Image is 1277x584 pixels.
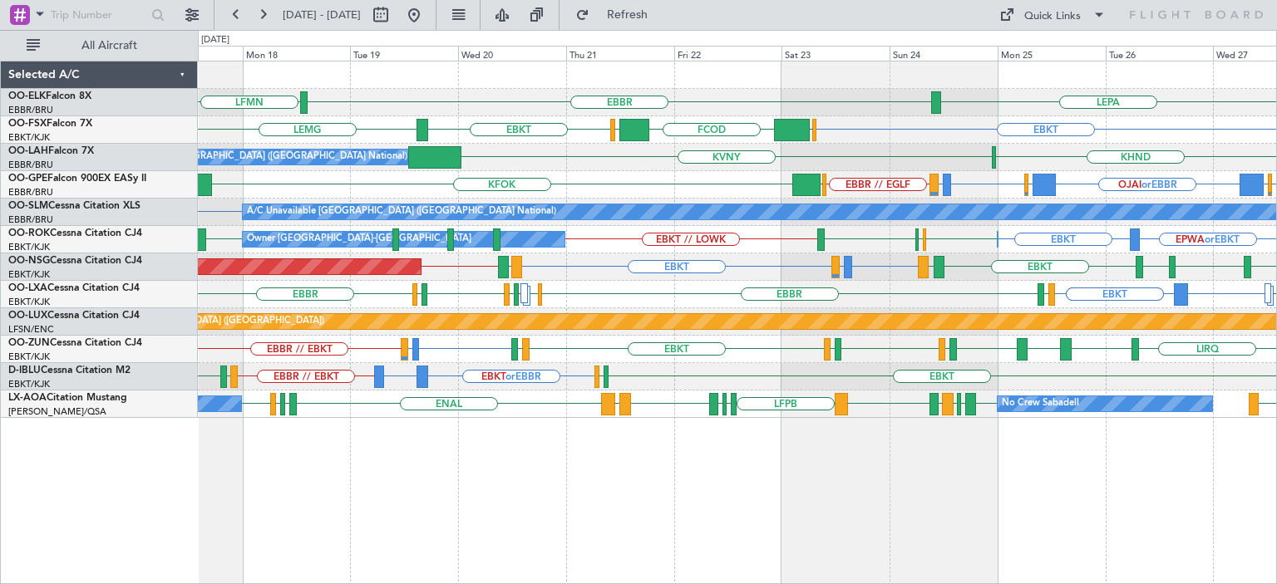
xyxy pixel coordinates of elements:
a: LFSN/ENC [8,323,54,336]
div: Tue 26 [1106,46,1214,61]
div: Owner [GEOGRAPHIC_DATA] ([GEOGRAPHIC_DATA] National) [139,145,407,169]
div: Thu 21 [566,46,674,61]
a: OO-NSGCessna Citation CJ4 [8,256,142,266]
input: Trip Number [51,2,146,27]
span: [DATE] - [DATE] [283,7,361,22]
a: EBKT/KJK [8,378,50,390]
a: OO-ROKCessna Citation CJ4 [8,228,142,238]
span: OO-LXA [8,283,47,293]
button: Refresh [568,2,668,28]
a: LX-AOACitation Mustang [8,393,127,403]
a: OO-SLMCessna Citation XLS [8,201,141,211]
a: EBBR/BRU [8,159,53,171]
a: EBKT/KJK [8,351,50,363]
span: Refresh [593,9,663,21]
a: OO-ELKFalcon 8X [8,91,91,101]
a: EBKT/KJK [8,296,50,308]
div: Wed 20 [458,46,566,61]
div: [DATE] [201,33,229,47]
span: OO-LAH [8,146,48,156]
a: EBKT/KJK [8,268,50,281]
div: A/C Unavailable [GEOGRAPHIC_DATA] ([GEOGRAPHIC_DATA] National) [247,199,556,224]
span: OO-LUX [8,311,47,321]
button: Quick Links [991,2,1114,28]
a: OO-FSXFalcon 7X [8,119,92,129]
span: OO-FSX [8,119,47,129]
span: OO-ELK [8,91,46,101]
div: Sun 24 [890,46,998,61]
span: OO-SLM [8,201,48,211]
span: All Aircraft [43,40,175,52]
a: OO-ZUNCessna Citation CJ4 [8,338,142,348]
div: Mon 18 [243,46,351,61]
div: No Crew Sabadell [1002,391,1079,416]
span: OO-NSG [8,256,50,266]
span: LX-AOA [8,393,47,403]
a: EBKT/KJK [8,131,50,144]
a: OO-LAHFalcon 7X [8,146,94,156]
button: All Aircraft [18,32,180,59]
span: OO-ZUN [8,338,50,348]
a: OO-LXACessna Citation CJ4 [8,283,140,293]
a: EBKT/KJK [8,241,50,253]
span: OO-GPE [8,174,47,184]
div: Fri 22 [674,46,782,61]
span: OO-ROK [8,228,50,238]
a: OO-GPEFalcon 900EX EASy II [8,174,146,184]
div: Sat 23 [781,46,890,61]
div: Owner [GEOGRAPHIC_DATA]-[GEOGRAPHIC_DATA] [247,227,471,252]
div: Tue 19 [350,46,458,61]
a: OO-LUXCessna Citation CJ4 [8,311,140,321]
div: Quick Links [1024,8,1081,25]
a: EBBR/BRU [8,104,53,116]
a: [PERSON_NAME]/QSA [8,405,106,418]
a: EBBR/BRU [8,213,53,226]
span: D-IBLU [8,366,41,375]
div: Mon 25 [998,46,1106,61]
a: D-IBLUCessna Citation M2 [8,366,131,375]
a: EBBR/BRU [8,186,53,199]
